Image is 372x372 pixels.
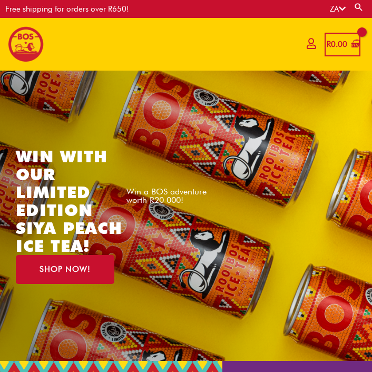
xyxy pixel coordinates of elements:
a: Search button [354,2,364,12]
span: SHOP NOW! [40,266,91,273]
bdi: 0.00 [327,40,347,49]
a: WIN WITH OUR LIMITED EDITION SIYA PEACH ICE TEA! [16,146,122,256]
img: BOS logo finals-200px [8,26,44,62]
a: SHOP NOW! [16,255,114,284]
a: ZA [330,4,346,14]
p: Win a BOS adventure worth R20 000! [126,188,227,204]
a: View Shopping Cart, empty [325,33,360,56]
span: R [327,40,331,49]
